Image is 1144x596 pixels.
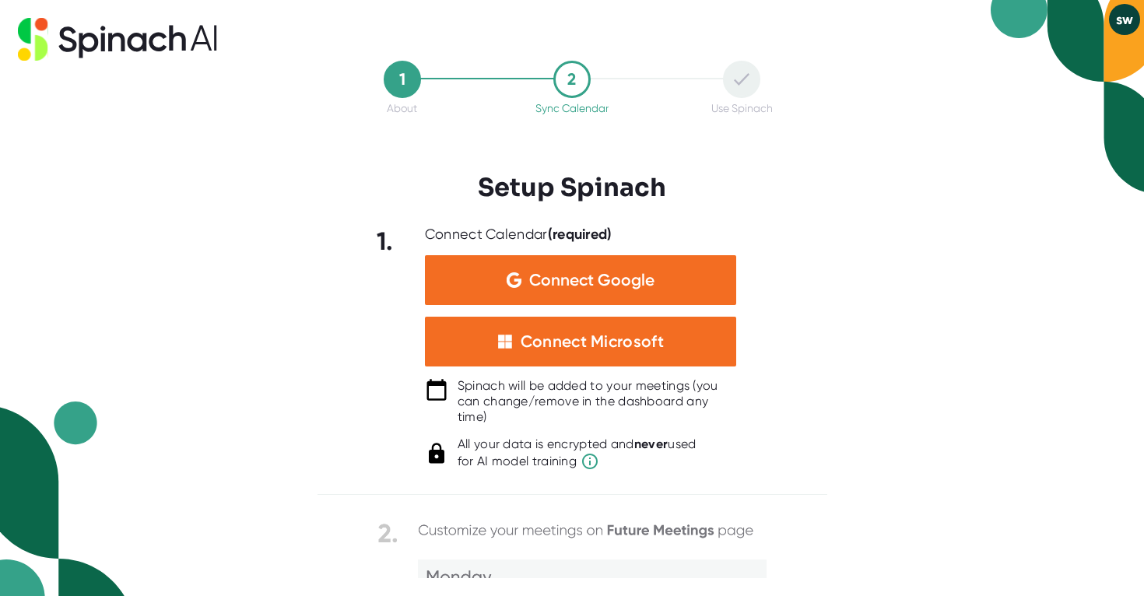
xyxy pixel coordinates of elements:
div: 1 [384,61,421,98]
b: (required) [548,226,612,243]
img: microsoft-white-squares.05348b22b8389b597c576c3b9d3cf43b.svg [497,334,513,349]
div: Connect Microsoft [521,331,664,352]
button: sw [1109,4,1140,35]
div: 2 [553,61,591,98]
b: never [634,436,669,451]
h3: Setup Spinach [478,173,666,202]
div: About [387,102,417,114]
div: All your data is encrypted and used [458,436,697,471]
div: Connect Calendar [425,226,612,244]
b: 1. [377,226,394,256]
span: Connect Google [529,272,654,288]
span: for AI model training [458,452,697,471]
div: Sync Calendar [535,102,609,114]
div: Use Spinach [711,102,773,114]
div: Spinach will be added to your meetings (you can change/remove in the dashboard any time) [458,378,736,425]
img: Aehbyd4JwY73AAAAAElFTkSuQmCC [507,272,521,288]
